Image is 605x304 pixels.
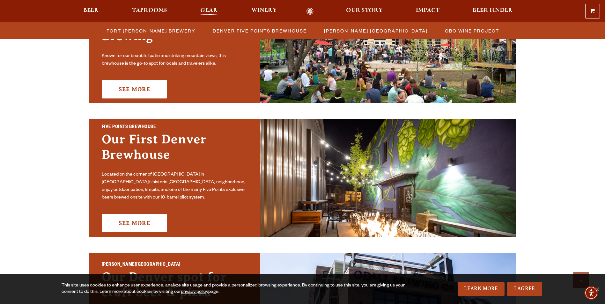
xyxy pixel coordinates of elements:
[83,8,99,13] span: Beer
[473,8,513,13] span: Beer Finder
[102,53,247,68] p: Known for our beautiful patio and striking mountain views, this brewhouse is the go-to spot for l...
[324,26,428,35] span: [PERSON_NAME] [GEOGRAPHIC_DATA]
[102,132,247,169] h3: Our First Denver Brewhouse
[128,8,171,15] a: Taprooms
[102,214,167,232] a: See More
[251,8,277,13] span: Winery
[584,286,598,300] div: Accessibility Menu
[260,119,516,237] img: Promo Card Aria Label'
[79,8,103,15] a: Beer
[445,26,499,35] span: OBC Wine Project
[298,8,322,15] a: Odell Home
[320,26,431,35] a: [PERSON_NAME] [GEOGRAPHIC_DATA]
[209,26,310,35] a: Denver Five Points Brewhouse
[102,261,247,269] h2: [PERSON_NAME][GEOGRAPHIC_DATA]
[103,26,199,35] a: Fort [PERSON_NAME] Brewery
[200,8,218,13] span: Gear
[507,282,542,296] a: I Agree
[342,8,387,15] a: Our Story
[469,8,517,15] a: Beer Finder
[181,290,208,295] a: privacy policy
[196,8,222,15] a: Gear
[132,8,167,13] span: Taprooms
[441,26,502,35] a: OBC Wine Project
[573,272,589,288] a: Scroll to top
[62,283,405,295] div: This site uses cookies to enhance user experience, analyze site usage and provide a personalized ...
[102,171,247,202] p: Located on the corner of [GEOGRAPHIC_DATA] in [GEOGRAPHIC_DATA]’s historic [GEOGRAPHIC_DATA] neig...
[102,80,167,98] a: See More
[102,123,247,132] h2: Five Points Brewhouse
[107,26,196,35] span: Fort [PERSON_NAME] Brewery
[213,26,307,35] span: Denver Five Points Brewhouse
[458,282,505,296] a: Learn More
[346,8,383,13] span: Our Story
[416,8,439,13] span: Impact
[247,8,281,15] a: Winery
[412,8,444,15] a: Impact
